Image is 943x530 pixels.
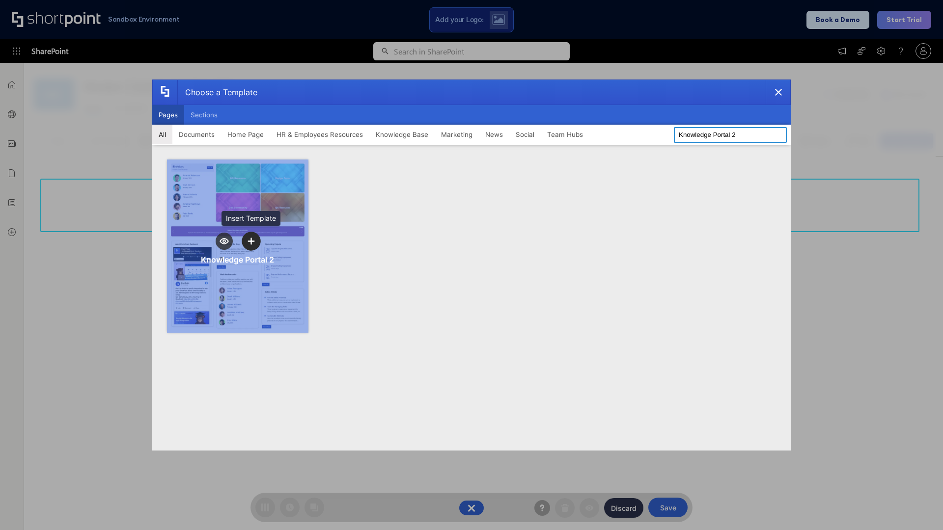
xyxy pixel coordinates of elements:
iframe: Chat Widget [894,483,943,530]
button: Knowledge Base [369,125,435,144]
button: Documents [172,125,221,144]
button: Pages [152,105,184,125]
input: Search [674,127,787,143]
div: Knowledge Portal 2 [201,255,274,265]
button: Sections [184,105,224,125]
div: Choose a Template [177,80,257,105]
button: Marketing [435,125,479,144]
button: Social [509,125,541,144]
button: Team Hubs [541,125,589,144]
button: HR & Employees Resources [270,125,369,144]
div: template selector [152,79,791,450]
button: News [479,125,509,144]
button: All [152,125,172,144]
button: Home Page [221,125,270,144]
